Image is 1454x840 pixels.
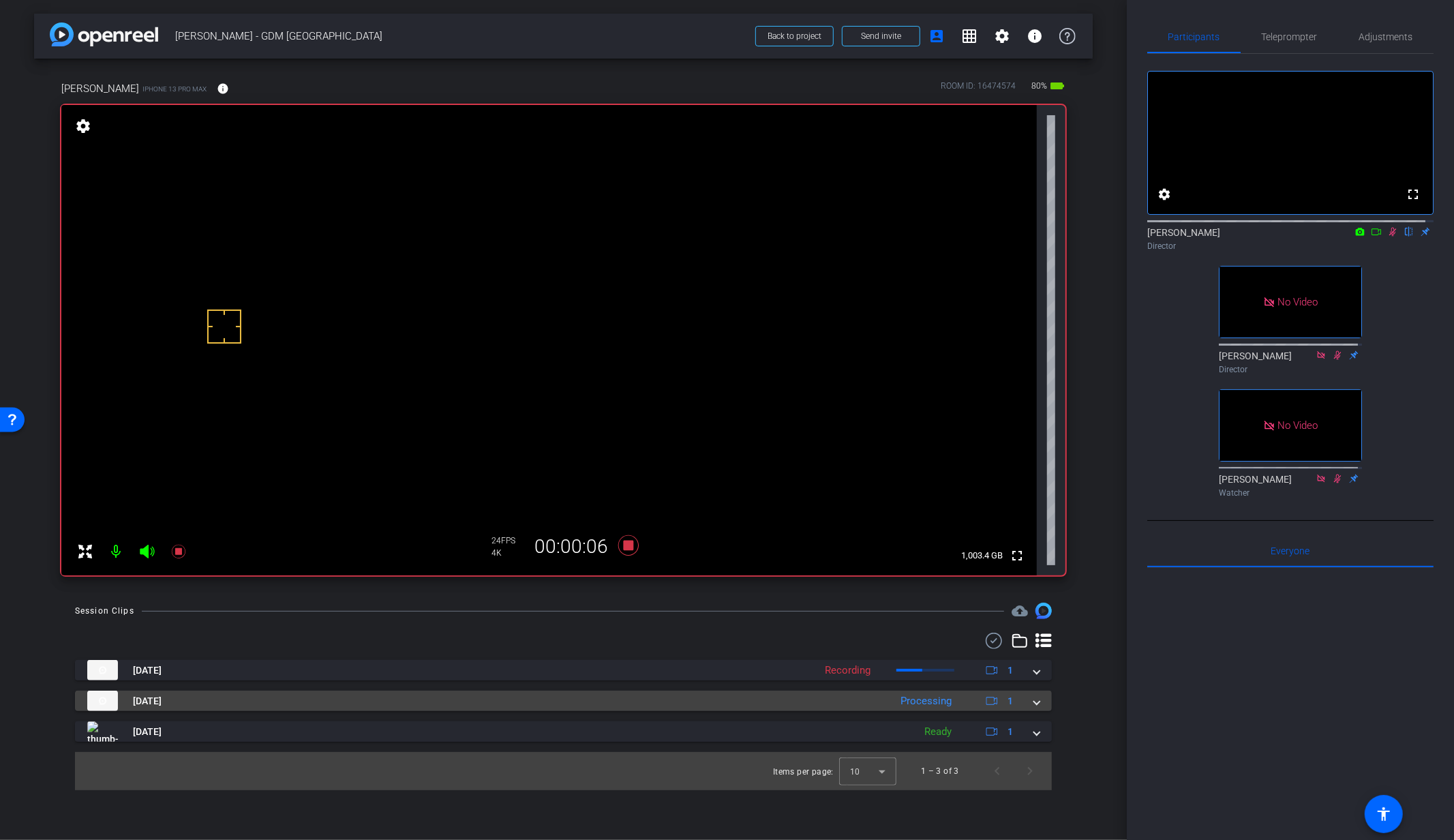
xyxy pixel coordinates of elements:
span: [DATE] [133,694,162,708]
span: FPS [502,536,516,545]
mat-icon: info [1027,28,1043,44]
button: Next page [1014,755,1046,787]
div: [PERSON_NAME] [1219,472,1362,499]
span: [DATE] [133,725,162,739]
mat-icon: battery_std [1049,78,1065,94]
mat-icon: grid_on [961,28,978,44]
mat-icon: accessibility [1376,806,1392,822]
mat-icon: settings [74,118,93,134]
div: ROOM ID: 16474574 [941,80,1016,100]
span: 80% [1029,75,1049,97]
img: Session clips [1035,603,1052,619]
span: Destinations for your clips [1012,603,1028,619]
mat-icon: info [217,82,229,95]
div: Recording [818,663,877,678]
span: 1,003.4 GB [956,547,1008,564]
span: [PERSON_NAME] - GDM [GEOGRAPHIC_DATA] [175,22,747,50]
div: Director [1147,240,1434,252]
div: Items per page: [773,765,834,779]
span: Teleprompter [1262,32,1318,42]
div: Director [1219,363,1362,376]
span: 1 [1008,725,1013,739]
mat-icon: settings [1156,186,1172,202]
span: Adjustments [1359,32,1413,42]
span: Back to project [768,31,821,41]
mat-icon: fullscreen [1009,547,1025,564]
img: thumb-nail [87,691,118,711]
mat-icon: account_box [928,28,945,44]
div: Ready [918,724,958,740]
span: No Video [1277,296,1318,308]
div: 1 – 3 of 3 [921,764,959,778]
div: Watcher [1219,487,1362,499]
div: Session Clips [75,604,134,618]
span: 1 [1008,663,1013,678]
img: thumb-nail [87,660,118,680]
mat-icon: settings [994,28,1010,44]
span: No Video [1277,419,1318,431]
img: thumb-nail [87,721,118,742]
div: [PERSON_NAME] [1219,349,1362,376]
span: Send invite [861,31,901,42]
mat-expansion-panel-header: thumb-nail[DATE]Processing1 [75,691,1052,711]
span: 1 [1008,694,1013,708]
span: Participants [1168,32,1220,42]
mat-icon: cloud_upload [1012,603,1028,619]
mat-expansion-panel-header: thumb-nail[DATE]Ready1 [75,721,1052,742]
span: iPhone 13 Pro Max [142,84,207,94]
mat-icon: flip [1401,225,1417,237]
button: Previous page [981,755,1014,787]
div: Processing [894,693,958,709]
button: Send invite [842,26,920,46]
div: [PERSON_NAME] [1147,226,1434,252]
span: Everyone [1271,546,1310,556]
span: [PERSON_NAME] [61,81,139,96]
span: [DATE] [133,663,162,678]
img: app-logo [50,22,158,46]
div: 24 [492,535,526,546]
mat-icon: fullscreen [1405,186,1421,202]
div: 4K [492,547,526,558]
mat-expansion-panel-header: thumb-nail[DATE]Recording1 [75,660,1052,680]
div: 00:00:06 [526,535,618,558]
button: Back to project [755,26,834,46]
